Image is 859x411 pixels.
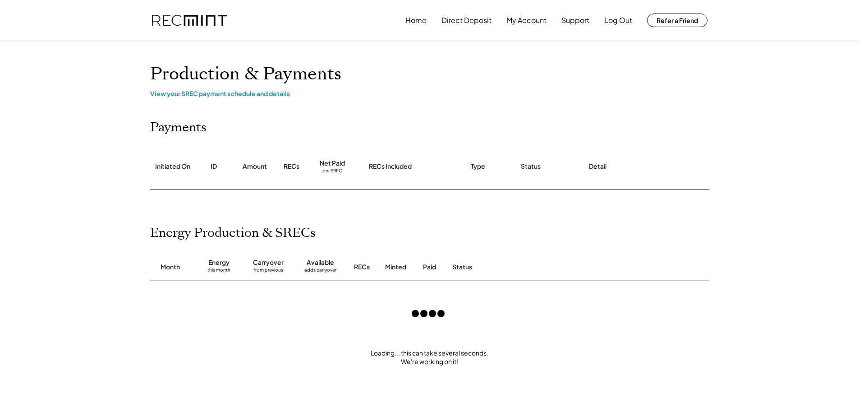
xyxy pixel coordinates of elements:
div: Available [307,258,334,267]
div: Carryover [253,258,284,267]
div: per SREC [322,168,342,175]
div: Detail [589,162,606,171]
div: Status [521,162,541,171]
button: Refer a Friend [647,14,707,27]
h2: Energy Production & SRECs [150,226,316,241]
div: Loading... this can take several seconds. We're working on it! [141,349,718,366]
div: RECs [354,263,370,272]
div: Type [471,162,485,171]
div: RECs Included [369,162,412,171]
div: adds carryover [304,267,336,276]
div: Initiated On [155,162,190,171]
div: Month [161,263,180,272]
div: from previous [253,267,283,276]
button: Log Out [604,11,632,29]
h1: Production & Payments [150,64,709,85]
button: My Account [506,11,547,29]
div: Paid [423,263,436,272]
h2: Payments [150,120,207,135]
button: Direct Deposit [441,11,492,29]
img: recmint-logotype%403x.png [152,15,227,26]
div: ID [211,162,217,171]
div: View your SREC payment schedule and details [150,89,709,97]
div: Net Paid [320,159,345,168]
div: Amount [243,162,267,171]
div: this month [207,267,230,276]
button: Home [405,11,427,29]
button: Support [561,11,589,29]
div: Minted [385,263,406,272]
div: Energy [208,258,230,267]
div: RECs [284,162,299,171]
div: Status [452,263,606,272]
